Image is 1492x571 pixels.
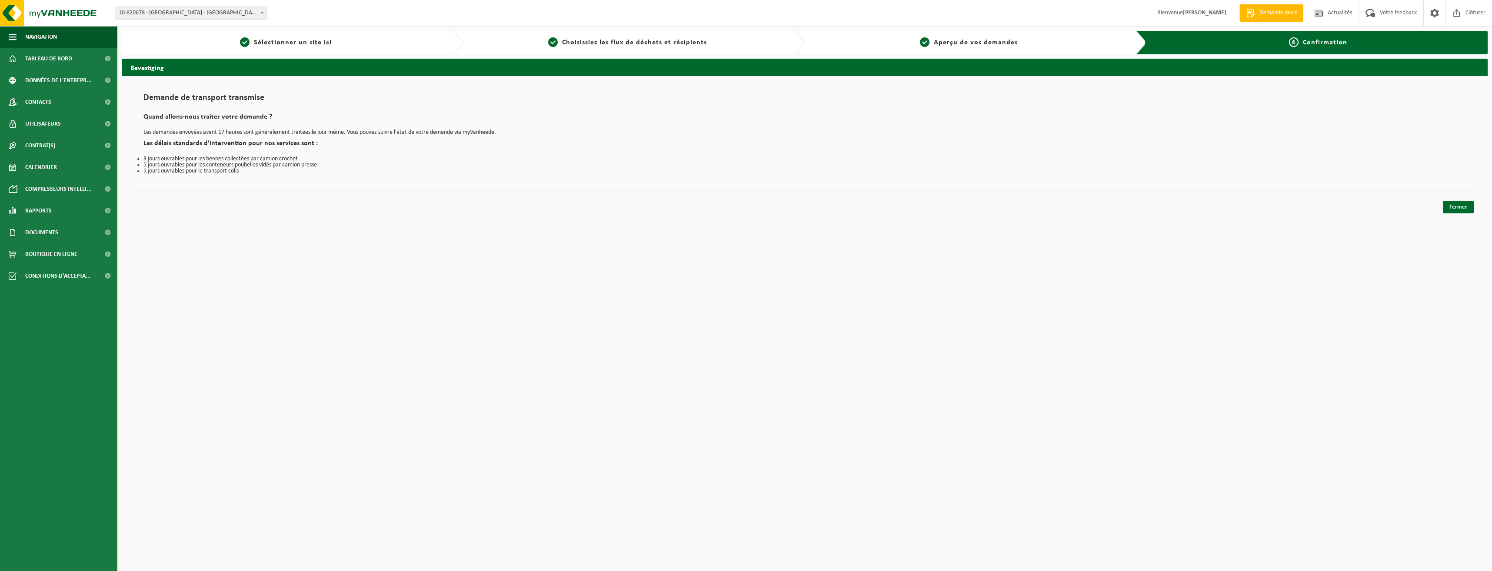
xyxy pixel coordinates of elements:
[143,156,1466,162] li: 3 jours ouvrables pour les bennes collectées par camion crochet
[143,140,1466,152] h2: Les délais standards d’intervention pour nos services sont :
[25,26,57,48] span: Navigation
[25,178,92,200] span: Compresseurs intelli...
[143,168,1466,174] li: 5 jours ouvrables pour le transport colis
[25,222,58,243] span: Documents
[25,243,77,265] span: Boutique en ligne
[1239,4,1303,22] a: Demande devis
[920,37,929,47] span: 3
[1303,39,1347,46] span: Confirmation
[143,162,1466,168] li: 5 jours ouvrables pour les conteneurs poubelles vidés par camion presse
[254,39,332,46] span: Sélectionner un site ici
[1289,37,1299,47] span: 4
[240,37,250,47] span: 1
[25,113,61,135] span: Utilisateurs
[143,93,1466,107] h1: Demande de transport transmise
[25,200,52,222] span: Rapports
[562,39,707,46] span: Choisissiez les flux de déchets et récipients
[25,48,72,70] span: Tableau de bord
[1443,201,1474,213] a: Fermer
[809,37,1129,48] a: 3Aperçu de vos demandes
[25,70,92,91] span: Données de l'entrepr...
[25,265,91,287] span: Conditions d'accepta...
[126,37,446,48] a: 1Sélectionner un site ici
[25,91,51,113] span: Contacts
[1183,10,1226,16] strong: [PERSON_NAME]
[468,37,788,48] a: 2Choisissiez les flux de déchets et récipients
[115,7,267,20] span: 10-820678 - WALIBI - WAVRE
[143,113,1466,125] h2: Quand allons-nous traiter votre demande ?
[25,135,55,156] span: Contrat(s)
[115,7,266,19] span: 10-820678 - WALIBI - WAVRE
[1257,9,1299,17] span: Demande devis
[122,59,1488,76] h2: Bevestiging
[934,39,1018,46] span: Aperçu de vos demandes
[548,37,558,47] span: 2
[143,129,1466,136] p: Les demandes envoyées avant 17 heures sont généralement traitées le jour même. Vous pouvez suivre...
[25,156,57,178] span: Calendrier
